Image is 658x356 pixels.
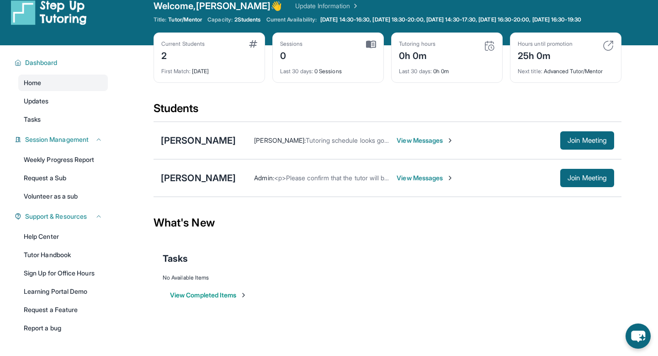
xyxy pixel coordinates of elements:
img: Chevron-Right [446,137,454,144]
span: Title: [154,16,166,23]
span: [DATE] 14:30-16:30, [DATE] 18:30-20:00, [DATE] 14:30-17:30, [DATE] 16:30-20:00, [DATE] 16:30-19:30 [320,16,581,23]
a: Volunteer as a sub [18,188,108,205]
button: Support & Resources [21,212,102,221]
img: card [249,40,257,48]
button: Session Management [21,135,102,144]
span: View Messages [397,173,454,183]
div: No Available Items [163,274,612,281]
a: Sign Up for Office Hours [18,265,108,281]
img: card [484,40,495,51]
img: card [366,40,376,49]
a: Request a Sub [18,170,108,186]
div: 0h 0m [399,48,435,62]
span: Current Availability: [266,16,317,23]
div: 0h 0m [399,62,495,75]
span: Last 30 days : [399,68,432,75]
div: 25h 0m [518,48,573,62]
div: Sessions [280,40,303,48]
span: Updates [24,97,49,106]
a: Home [18,75,108,91]
div: 0 Sessions [280,62,376,75]
span: Join Meeting [568,175,607,181]
span: Tutor/Mentor [168,16,202,23]
span: Join Meeting [568,138,607,143]
div: Hours until promotion [518,40,573,48]
a: Updates [18,93,108,109]
span: [PERSON_NAME] : [254,136,306,144]
span: Next title : [518,68,542,75]
span: Last 30 days : [280,68,313,75]
button: View Completed Items [170,291,247,300]
a: Help Center [18,228,108,245]
a: Request a Feature [18,302,108,318]
img: card [603,40,614,51]
button: Join Meeting [560,169,614,187]
a: Tutor Handbook [18,247,108,263]
a: Tasks [18,111,108,128]
span: Admin : [254,174,274,182]
div: 0 [280,48,303,62]
a: Report a bug [18,320,108,336]
span: Tutoring schedule looks good. If we are good, we can start [DATE]. Please let me know. [306,136,557,144]
div: [PERSON_NAME] [161,134,236,147]
span: View Messages [397,136,454,145]
span: Home [24,78,41,87]
div: [DATE] [161,62,257,75]
div: Students [154,101,621,121]
button: Join Meeting [560,131,614,150]
span: Session Management [25,135,89,144]
span: <p>Please confirm that the tutor will be able to attend your first assigned meeting time before j... [274,174,604,182]
a: Learning Portal Demo [18,283,108,300]
span: Tasks [24,115,41,124]
a: Weekly Progress Report [18,151,108,168]
div: Current Students [161,40,205,48]
span: Capacity: [207,16,233,23]
div: Advanced Tutor/Mentor [518,62,614,75]
img: Chevron Right [350,1,359,11]
span: 2 Students [234,16,261,23]
span: First Match : [161,68,191,75]
span: Support & Resources [25,212,87,221]
div: Tutoring hours [399,40,435,48]
div: What's New [154,203,621,243]
div: [PERSON_NAME] [161,172,236,184]
div: 2 [161,48,205,62]
span: Dashboard [25,58,58,67]
a: [DATE] 14:30-16:30, [DATE] 18:30-20:00, [DATE] 14:30-17:30, [DATE] 16:30-20:00, [DATE] 16:30-19:30 [318,16,583,23]
img: Chevron-Right [446,174,454,182]
a: Update Information [295,1,359,11]
button: Dashboard [21,58,102,67]
button: chat-button [626,324,651,349]
span: Tasks [163,252,188,265]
